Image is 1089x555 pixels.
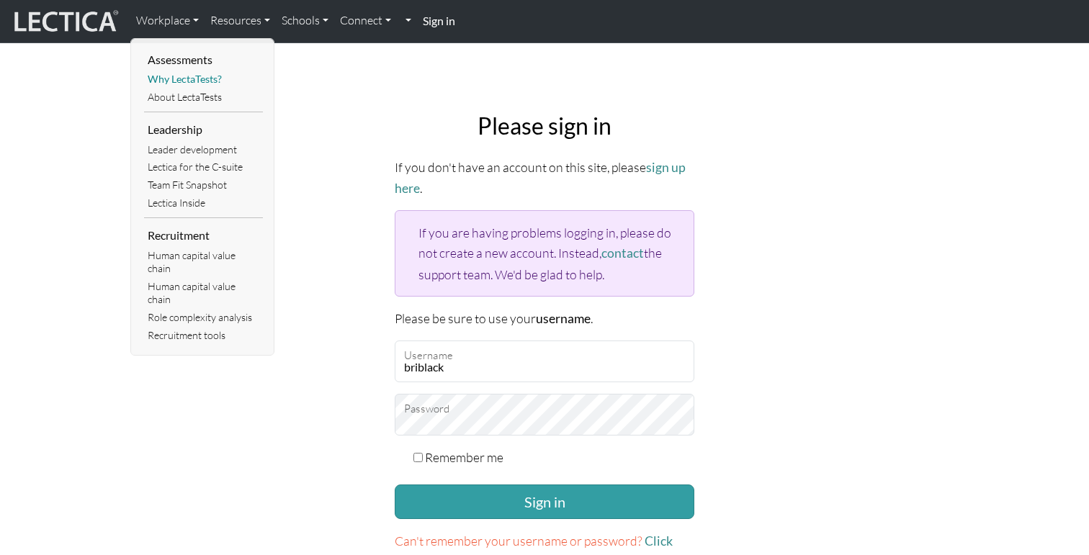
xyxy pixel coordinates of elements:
a: contact [601,245,644,261]
a: Leader development [144,141,263,159]
a: Schools [276,6,334,36]
span: Can't remember your username or password? [395,533,642,549]
li: Leadership [144,118,263,141]
strong: Sign in [423,14,455,27]
a: Human capital value chain [144,247,263,278]
img: lecticalive [11,8,119,35]
a: Recruitment tools [144,327,263,345]
strong: username [536,311,591,326]
a: Human capital value chain [144,278,263,309]
button: Sign in [395,484,694,519]
div: If you are having problems logging in, please do not create a new account. Instead, the support t... [395,210,694,296]
a: Lectica for the C-suite [144,158,263,176]
input: Username [395,340,694,382]
a: About LectaTests [144,89,263,107]
a: Role complexity analysis [144,309,263,327]
li: Recruitment [144,224,263,247]
p: Please be sure to use your . [395,308,694,329]
li: Assessments [144,48,263,71]
a: Team Fit Snapshot [144,176,263,194]
a: Lectica Inside [144,194,263,212]
p: If you don't have an account on this site, please . [395,157,694,199]
a: Connect [334,6,397,36]
a: Resources [205,6,276,36]
a: Sign in [417,6,461,37]
a: Why LectaTests? [144,71,263,89]
label: Remember me [425,447,503,467]
a: Workplace [130,6,205,36]
h2: Please sign in [395,112,694,140]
